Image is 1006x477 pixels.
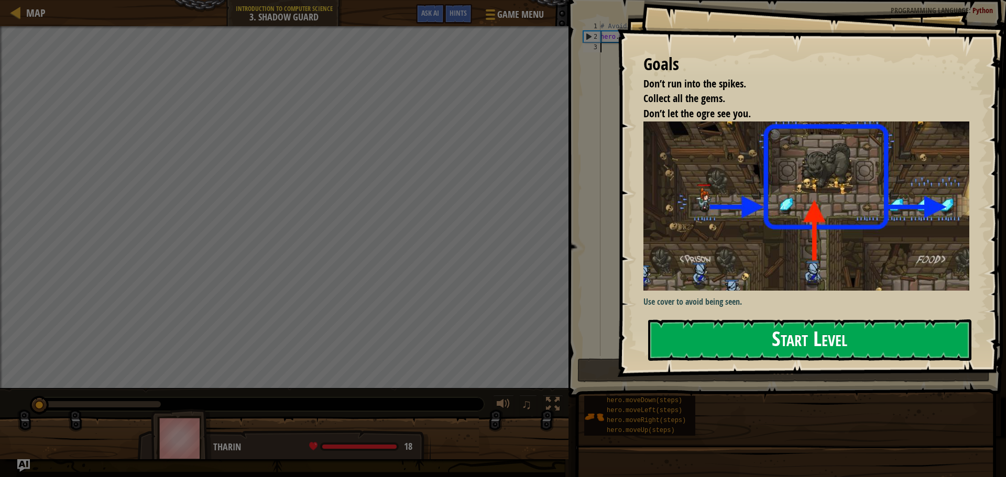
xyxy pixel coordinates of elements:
[26,6,46,20] span: Map
[477,4,550,29] button: Game Menu
[630,76,967,92] li: Don’t run into the spikes.
[416,4,444,24] button: Ask AI
[607,417,686,424] span: hero.moveRight(steps)
[584,31,600,42] div: 2
[497,8,544,21] span: Game Menu
[542,395,563,416] button: Toggle fullscreen
[521,396,532,412] span: ♫
[519,395,537,416] button: ♫
[643,91,725,105] span: Collect all the gems.
[577,358,990,382] button: Run
[630,106,967,121] li: Don’t let the ogre see you.
[421,8,439,18] span: Ask AI
[643,296,977,308] p: Use cover to avoid being seen.
[450,8,467,18] span: Hints
[404,440,412,453] span: 18
[584,407,604,427] img: portrait.png
[21,6,46,20] a: Map
[583,42,600,52] div: 3
[630,91,967,106] li: Collect all the gems.
[309,442,412,451] div: health: 18 / 18
[643,121,977,291] img: Shadow guard
[643,76,746,91] span: Don’t run into the spikes.
[607,427,675,434] span: hero.moveUp(steps)
[643,106,751,120] span: Don’t let the ogre see you.
[17,459,30,472] button: Ask AI
[493,395,514,416] button: Adjust volume
[607,397,682,404] span: hero.moveDown(steps)
[151,409,212,467] img: thang_avatar_frame.png
[583,21,600,31] div: 1
[648,319,971,361] button: Start Level
[643,52,969,76] div: Goals
[213,440,420,454] div: Tharin
[607,407,682,414] span: hero.moveLeft(steps)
